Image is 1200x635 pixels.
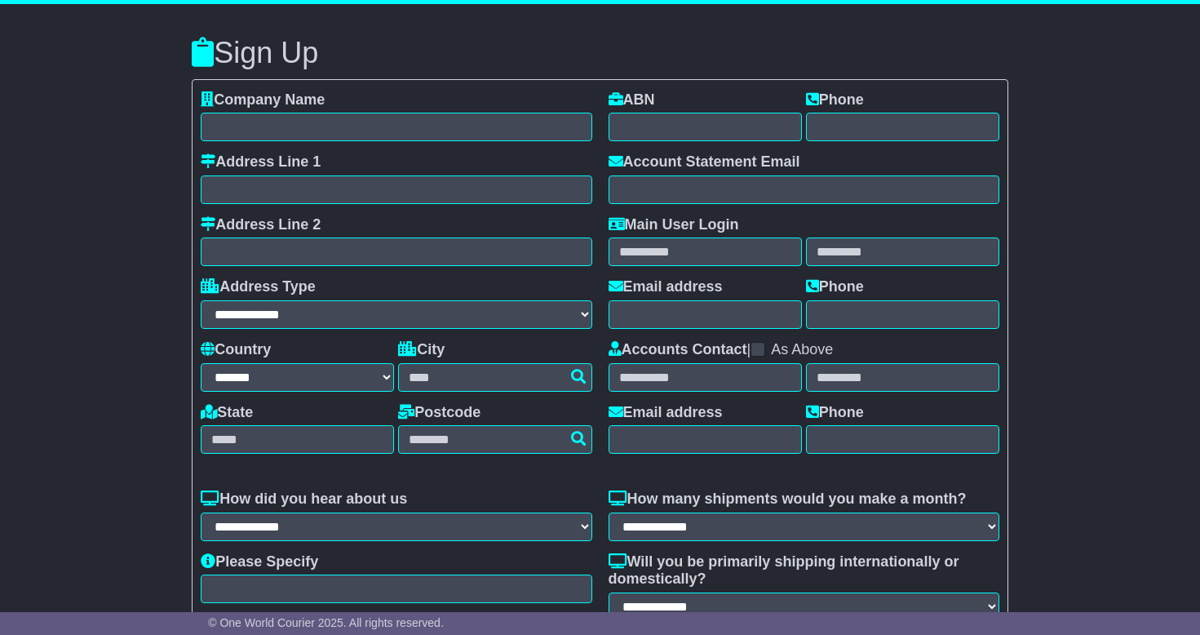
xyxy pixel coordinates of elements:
label: Email address [609,404,723,422]
label: As Above [771,341,833,359]
label: Company Name [201,91,325,109]
label: Please Specify [201,553,318,571]
label: Phone [806,91,864,109]
label: Accounts Contact [609,341,747,359]
label: How many shipments would you make a month? [609,491,967,508]
label: Phone [806,278,864,296]
label: ABN [609,91,655,109]
label: State [201,404,253,422]
label: Email address [609,278,723,296]
label: Phone [806,404,864,422]
label: Country [201,341,271,359]
span: © One World Courier 2025. All rights reserved. [208,616,444,629]
label: City [398,341,445,359]
label: How did you hear about us [201,491,407,508]
div: | [609,341,999,363]
label: Address Line 2 [201,216,321,234]
label: Postcode [398,404,480,422]
label: Address Type [201,278,316,296]
label: Address Line 1 [201,153,321,171]
label: Account Statement Email [609,153,800,171]
label: Will you be primarily shipping internationally or domestically? [609,553,999,588]
label: Main User Login [609,216,739,234]
h3: Sign Up [192,37,1008,69]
